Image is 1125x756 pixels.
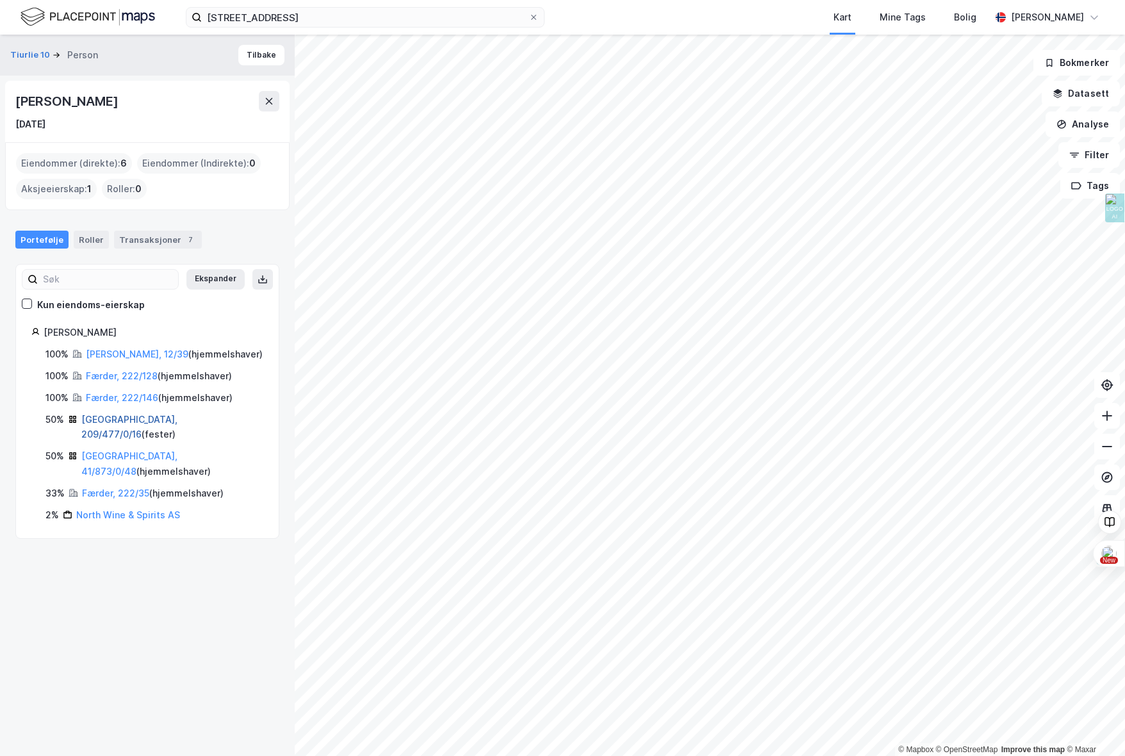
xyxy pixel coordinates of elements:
button: Datasett [1042,81,1120,106]
a: [PERSON_NAME], 12/39 [86,349,188,359]
button: Tiurlie 10 [10,49,53,62]
a: [GEOGRAPHIC_DATA], 41/873/0/48 [81,450,177,477]
a: Færder, 222/128 [86,370,158,381]
span: 6 [120,156,127,171]
div: 33% [45,486,65,501]
div: [PERSON_NAME] [15,91,120,111]
div: [PERSON_NAME] [44,325,263,340]
div: ( hjemmelshaver ) [81,448,263,479]
div: Roller : [102,179,147,199]
div: 50% [45,448,64,464]
div: ( hjemmelshaver ) [82,486,224,501]
div: ( hjemmelshaver ) [86,347,263,362]
button: Bokmerker [1033,50,1120,76]
div: ( hjemmelshaver ) [86,390,233,406]
div: Kart [833,10,851,25]
div: [PERSON_NAME] [1011,10,1084,25]
button: Analyse [1046,111,1120,137]
span: 0 [135,181,142,197]
a: Færder, 222/35 [82,488,149,498]
div: 7 [184,233,197,246]
div: Portefølje [15,231,69,249]
button: Tilbake [238,45,284,65]
button: Tags [1060,173,1120,199]
div: Bolig [954,10,976,25]
div: Aksjeeierskap : [16,179,97,199]
div: Transaksjoner [114,231,202,249]
a: OpenStreetMap [936,745,998,754]
div: ( fester ) [81,412,263,443]
a: North Wine & Spirits AS [76,509,180,520]
a: Færder, 222/146 [86,392,158,403]
button: Ekspander [186,269,245,290]
div: 2% [45,507,59,523]
input: Søk på adresse, matrikkel, gårdeiere, leietakere eller personer [202,8,529,27]
div: 100% [45,347,69,362]
div: Kun eiendoms-eierskap [37,297,145,313]
div: [DATE] [15,117,45,132]
iframe: Chat Widget [1061,694,1125,756]
a: Mapbox [898,745,933,754]
input: Søk [38,270,178,289]
div: Kontrollprogram for chat [1061,694,1125,756]
div: Roller [74,231,109,249]
div: Eiendommer (direkte) : [16,153,132,174]
div: 100% [45,390,69,406]
div: Eiendommer (Indirekte) : [137,153,261,174]
img: logo.f888ab2527a4732fd821a326f86c7f29.svg [21,6,155,28]
a: [GEOGRAPHIC_DATA], 209/477/0/16 [81,414,177,440]
div: Mine Tags [880,10,926,25]
div: Person [67,47,98,63]
span: 1 [87,181,92,197]
a: Improve this map [1001,745,1065,754]
button: Filter [1058,142,1120,168]
span: 0 [249,156,256,171]
div: ( hjemmelshaver ) [86,368,232,384]
div: 100% [45,368,69,384]
div: 50% [45,412,64,427]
